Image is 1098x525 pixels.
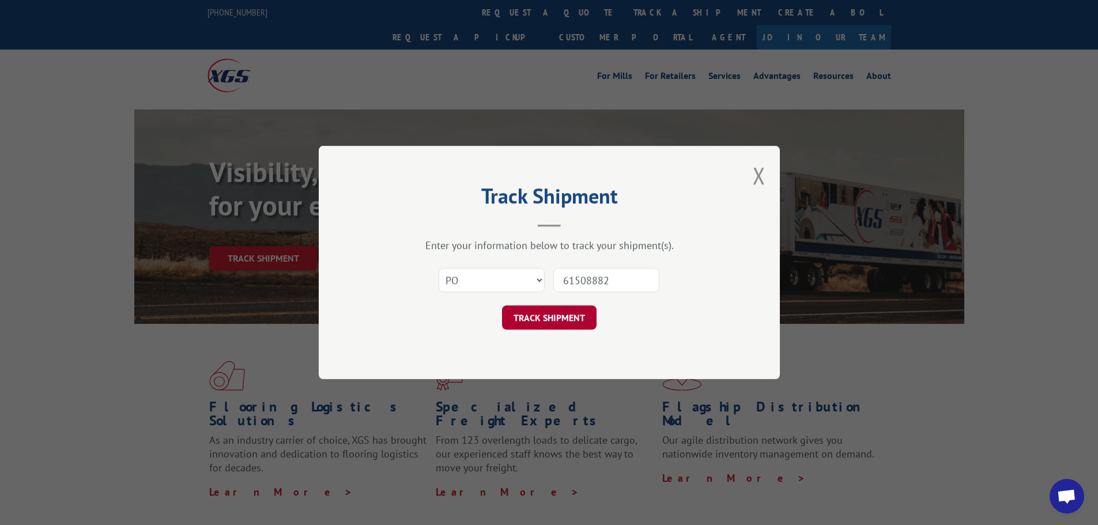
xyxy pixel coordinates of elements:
button: Close modal [753,160,765,191]
div: Enter your information below to track your shipment(s). [376,239,722,252]
div: Open chat [1050,479,1084,513]
h2: Track Shipment [376,188,722,210]
button: TRACK SHIPMENT [502,305,597,330]
input: Number(s) [553,268,659,292]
